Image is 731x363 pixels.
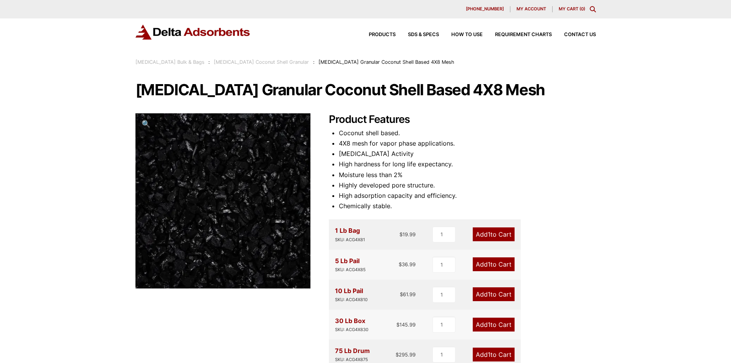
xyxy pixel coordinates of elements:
li: 4X8 mesh for vapor phase applications. [339,138,596,149]
a: Add1to Cart [473,227,515,241]
span: Requirement Charts [495,32,552,37]
h2: Product Features [329,113,596,126]
a: [MEDICAL_DATA] Bulk & Bags [135,59,205,65]
span: [MEDICAL_DATA] Granular Coconut Shell Based 4X8 Mesh [318,59,454,65]
span: My account [516,7,546,11]
span: How to Use [451,32,483,37]
span: 1 [488,290,490,298]
span: Products [369,32,396,37]
a: Add1to Cart [473,257,515,271]
li: Highly developed pore structure. [339,180,596,191]
li: Coconut shell based. [339,128,596,138]
img: Delta Adsorbents [135,25,251,40]
span: $ [399,261,402,267]
div: 10 Lb Pail [335,286,368,303]
a: SDS & SPECS [396,32,439,37]
div: 1 Lb Bag [335,225,365,243]
a: My account [510,6,553,12]
bdi: 61.99 [400,291,416,297]
div: SKU: ACG4X85 [335,266,366,273]
span: $ [399,231,403,237]
bdi: 19.99 [399,231,416,237]
a: My Cart (0) [559,6,585,12]
a: [PHONE_NUMBER] [460,6,510,12]
bdi: 295.99 [396,351,416,358]
div: 5 Lb Pail [335,256,366,273]
span: 1 [488,230,490,238]
span: [PHONE_NUMBER] [466,7,504,11]
a: Contact Us [552,32,596,37]
div: SKU: ACG4X830 [335,326,368,333]
span: Contact Us [564,32,596,37]
div: SKU: ACG4X810 [335,296,368,303]
a: Add1to Cart [473,318,515,332]
a: Requirement Charts [483,32,552,37]
a: How to Use [439,32,483,37]
li: [MEDICAL_DATA] Activity [339,149,596,159]
bdi: 145.99 [396,322,416,328]
h1: [MEDICAL_DATA] Granular Coconut Shell Based 4X8 Mesh [135,82,596,98]
span: : [313,59,315,65]
div: Toggle Modal Content [590,6,596,12]
span: SDS & SPECS [408,32,439,37]
span: : [208,59,210,65]
span: 🔍 [142,119,150,128]
span: $ [400,291,403,297]
span: 1 [488,321,490,328]
li: High hardness for long life expectancy. [339,159,596,169]
span: 0 [581,6,584,12]
li: Chemically stable. [339,201,596,211]
span: 1 [488,260,490,268]
li: High adsorption capacity and efficiency. [339,191,596,201]
bdi: 36.99 [399,261,416,267]
span: 1 [488,351,490,358]
span: $ [396,351,399,358]
span: $ [396,322,399,328]
a: Products [356,32,396,37]
li: Moisture less than 2% [339,170,596,180]
a: Add1to Cart [473,348,515,361]
a: [MEDICAL_DATA] Coconut Shell Granular [214,59,309,65]
div: SKU: ACG4X81 [335,236,365,244]
a: Add1to Cart [473,287,515,301]
a: View full-screen image gallery [135,113,157,134]
div: 30 Lb Box [335,316,368,333]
